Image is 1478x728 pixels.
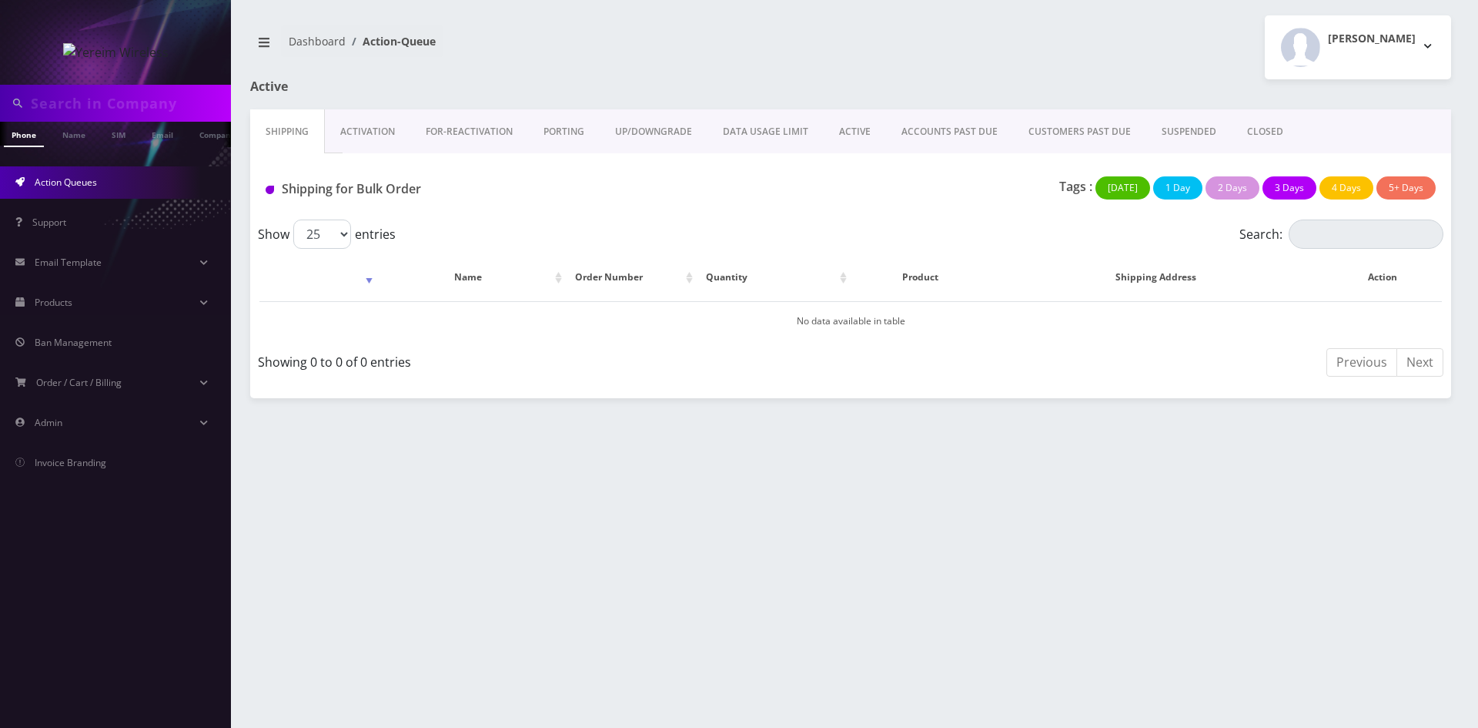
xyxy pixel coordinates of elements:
span: Admin [35,416,62,429]
h2: [PERSON_NAME] [1328,32,1416,45]
th: : activate to sort column ascending [259,255,376,300]
a: Activation [325,109,410,154]
span: Invoice Branding [35,456,106,469]
p: Tags : [1059,177,1092,196]
button: 3 Days [1262,176,1316,200]
th: Action [1323,255,1442,300]
span: Order / Cart / Billing [36,376,122,389]
a: PORTING [528,109,600,154]
a: Email [144,122,181,146]
a: SIM [104,122,133,146]
label: Search: [1239,220,1443,249]
a: Phone [4,122,44,147]
a: Previous [1326,348,1397,377]
button: 1 Day [1153,176,1202,200]
a: Company [192,122,243,146]
th: Quantity: activate to sort column ascending [698,255,851,300]
th: Shipping Address [991,255,1321,300]
button: 2 Days [1205,176,1259,200]
th: Order Number: activate to sort column ascending [567,255,697,300]
nav: breadcrumb [250,25,839,69]
div: Showing 0 to 0 of 0 entries [258,347,839,371]
label: Show entries [258,220,396,249]
span: Support [32,216,66,229]
a: ACTIVE [824,109,886,154]
a: UP/DOWNGRADE [600,109,707,154]
h1: Active [250,79,635,94]
td: No data available in table [259,301,1442,341]
button: 5+ Days [1376,176,1436,200]
img: Yereim Wireless [63,43,169,62]
span: Action Queues [35,176,97,189]
button: [PERSON_NAME] [1265,15,1451,79]
a: Name [55,122,93,146]
span: Ban Management [35,336,112,349]
a: Shipping [250,109,325,154]
button: [DATE] [1095,176,1150,200]
input: Search in Company [31,89,227,118]
h1: Shipping for Bulk Order [266,182,640,196]
img: Shipping for Bulk Order [266,186,274,194]
a: CUSTOMERS PAST DUE [1013,109,1146,154]
a: ACCOUNTS PAST DUE [886,109,1013,154]
span: Products [35,296,72,309]
li: Action-Queue [346,33,436,49]
button: 4 Days [1319,176,1373,200]
th: Product [852,255,989,300]
a: Dashboard [289,34,346,49]
a: FOR-REActivation [410,109,528,154]
span: Email Template [35,256,102,269]
input: Search: [1289,220,1443,249]
select: Showentries [293,220,351,249]
a: CLOSED [1232,109,1299,154]
a: Next [1396,348,1443,377]
a: SUSPENDED [1146,109,1232,154]
a: DATA USAGE LIMIT [707,109,824,154]
th: Name: activate to sort column ascending [378,255,566,300]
